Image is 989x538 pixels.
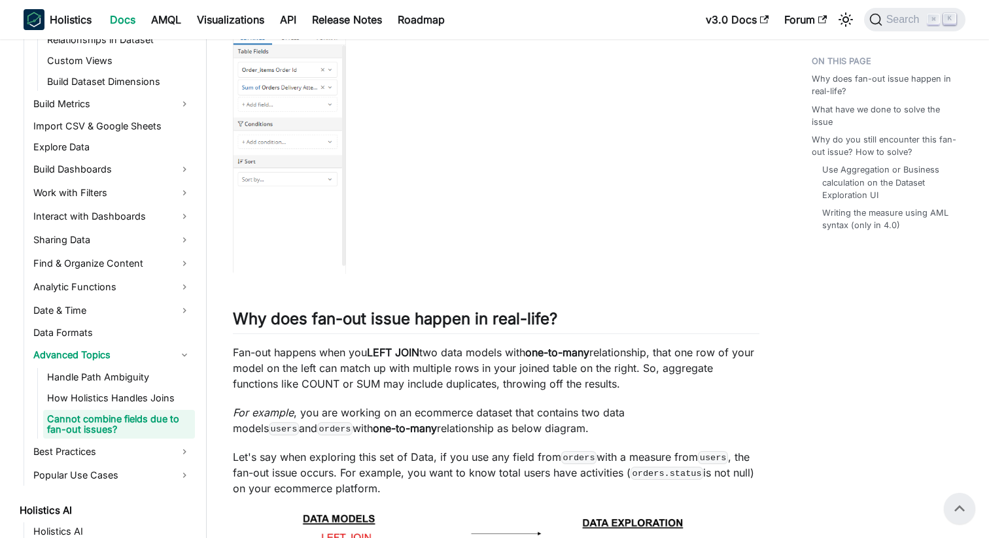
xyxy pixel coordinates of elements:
[16,501,195,520] a: Holistics AI
[43,31,195,49] a: Relationships in Dataset
[24,9,92,30] a: HolisticsHolistics
[269,422,299,435] code: users
[29,93,195,114] a: Build Metrics
[143,9,189,30] a: AMQL
[317,422,353,435] code: orders
[29,324,195,342] a: Data Formats
[233,406,294,419] em: For example
[812,133,958,158] a: Why do you still encounter this fan-out issue? How to solve?
[43,410,195,439] a: Cannot combine fields due to fan-out issues?
[233,309,759,334] h2: Why does fan-out issue happen in real-life?
[43,389,195,407] a: How Holistics Handles Joins
[525,346,589,359] strong: one-to-many
[367,346,419,359] strong: LEFT JOIN
[43,52,195,70] a: Custom Views
[882,14,928,25] span: Search
[29,441,195,462] a: Best Practices
[835,9,856,30] button: Switch between dark and light mode (currently light mode)
[304,9,390,30] a: Release Notes
[272,9,304,30] a: API
[50,12,92,27] b: Holistics
[812,103,958,128] a: What have we done to solve the issue
[822,163,952,201] a: Use Aggregation or Business calculation on the Dataset Exploration UI
[43,368,195,386] a: Handle Path Ambiguity
[822,207,952,231] a: Writing the measure using AML syntax (only in 4.0)
[631,467,703,480] code: orders.status
[29,138,195,156] a: Explore Data
[10,39,207,538] nav: Docs sidebar
[29,229,195,250] a: Sharing Data
[29,345,195,365] a: Advanced Topics
[944,493,975,524] button: Scroll back to top
[561,451,597,464] code: orders
[864,8,965,31] button: Search (Command+K)
[698,9,776,30] a: v3.0 Docs
[29,300,195,321] a: Date & Time
[102,9,143,30] a: Docs
[29,206,195,227] a: Interact with Dashboards
[927,14,940,25] kbd: ⌘
[233,449,759,496] p: Let's say when exploring this set of Data, if you use any field from with a measure from , the fa...
[233,345,759,392] p: Fan-out happens when you two data models with relationship, that one row of your model on the lef...
[189,9,272,30] a: Visualizations
[29,117,195,135] a: Import CSV & Google Sheets
[43,73,195,91] a: Build Dataset Dimensions
[29,253,195,274] a: Find & Organize Content
[29,465,195,486] a: Popular Use Cases
[943,13,956,25] kbd: K
[29,182,195,203] a: Work with Filters
[29,159,195,180] a: Build Dashboards
[812,73,958,97] a: Why does fan-out issue happen in real-life?
[373,422,437,435] strong: one-to-many
[698,451,728,464] code: users
[24,9,44,30] img: Holistics
[233,405,759,436] p: , you are working on an ecommerce dataset that contains two data models and with relationship as ...
[29,277,195,297] a: Analytic Functions
[390,9,453,30] a: Roadmap
[776,9,835,30] a: Forum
